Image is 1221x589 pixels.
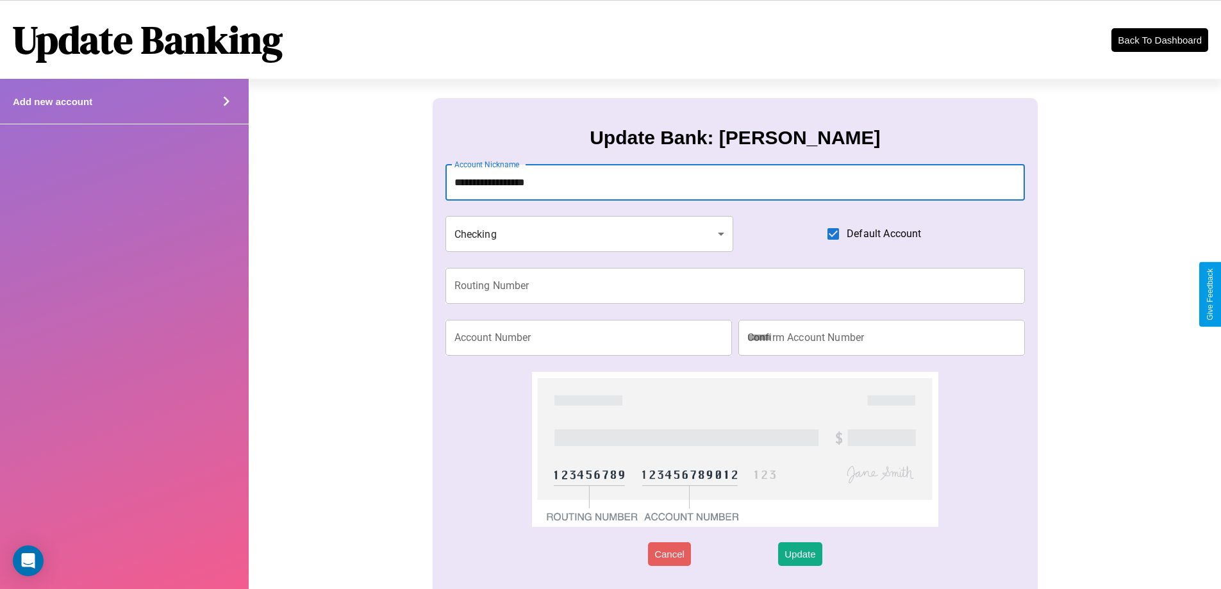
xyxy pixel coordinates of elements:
label: Account Nickname [454,159,520,170]
img: check [532,372,938,527]
div: Give Feedback [1206,269,1215,320]
h3: Update Bank: [PERSON_NAME] [590,127,880,149]
button: Back To Dashboard [1111,28,1208,52]
div: Checking [445,216,734,252]
h4: Add new account [13,96,92,107]
button: Update [778,542,822,566]
h1: Update Banking [13,13,283,66]
div: Open Intercom Messenger [13,545,44,576]
button: Cancel [648,542,691,566]
span: Default Account [847,226,921,242]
